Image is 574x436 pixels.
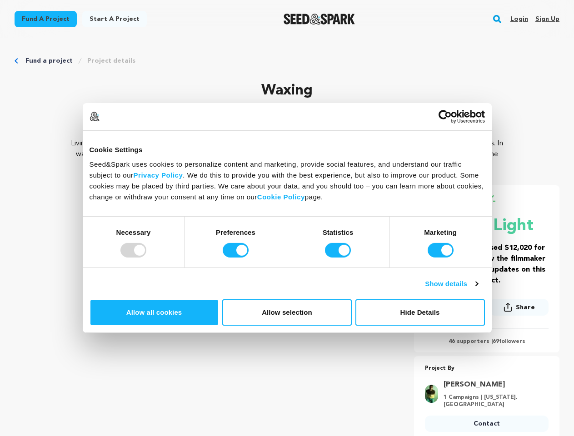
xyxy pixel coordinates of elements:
[15,11,77,27] a: Fund a project
[425,363,549,374] p: Project By
[87,56,135,65] a: Project details
[424,228,457,236] strong: Marketing
[323,228,354,236] strong: Statistics
[216,228,255,236] strong: Preferences
[82,11,147,27] a: Start a project
[134,171,183,178] a: Privacy Policy
[444,379,543,390] a: Goto Sterling Sullivan profile
[535,12,559,26] a: Sign up
[425,278,478,289] a: Show details
[355,299,485,326] button: Hide Details
[90,144,485,155] div: Cookie Settings
[257,193,305,200] a: Cookie Policy
[489,299,549,319] span: Share
[222,299,352,326] button: Allow selection
[69,138,505,171] p: Living out of a van in the rural Midwest, a six year-old and her two mothers attempt to make the ...
[25,56,73,65] a: Fund a project
[405,110,485,124] a: Usercentrics Cookiebot - opens in a new window
[510,12,528,26] a: Login
[116,228,151,236] strong: Necessary
[15,56,559,65] div: Breadcrumb
[489,299,549,316] button: Share
[493,339,499,344] span: 69
[425,385,438,403] img: 9022548619f7b85d.jpg
[425,338,549,345] p: 46 supporters | followers
[15,109,559,120] p: [GEOGRAPHIC_DATA], [US_STATE] | Film Feature
[90,159,485,202] div: Seed&Spark uses cookies to personalize content and marketing, provide social features, and unders...
[516,303,535,312] span: Share
[444,394,543,408] p: 1 Campaigns | [US_STATE], [GEOGRAPHIC_DATA]
[425,416,549,432] a: Contact
[15,120,559,131] p: Drama, [DEMOGRAPHIC_DATA]
[284,14,355,25] img: Seed&Spark Logo Dark Mode
[90,299,219,326] button: Allow all cookies
[90,112,100,122] img: logo
[284,14,355,25] a: Seed&Spark Homepage
[15,80,559,102] p: Waxing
